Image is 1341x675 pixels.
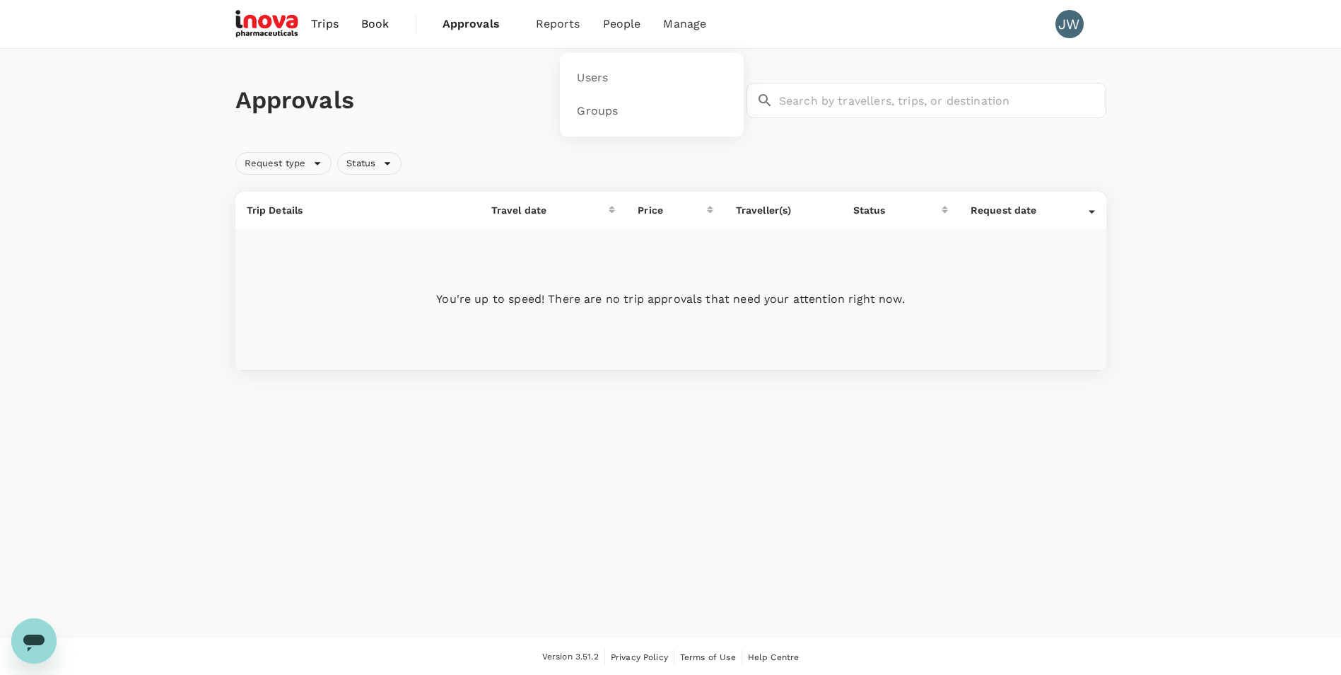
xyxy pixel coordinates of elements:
a: Groups [568,95,735,128]
p: You're up to speed! There are no trip approvals that need your attention right now. [247,291,1095,308]
span: Version 3.51.2 [542,650,599,664]
iframe: Button to launch messaging window [11,618,57,664]
span: Request type [236,157,315,171]
a: Privacy Policy [611,650,668,665]
span: Groups [577,103,618,120]
p: Trip Details [247,203,469,217]
span: Manage [663,16,706,33]
h1: Approvals [235,86,741,115]
a: Users [568,62,735,95]
div: Request date [971,203,1089,217]
div: Request type [235,152,332,175]
img: iNova Pharmaceuticals [235,8,300,40]
span: Status [338,157,384,171]
div: Price [638,203,706,217]
span: Reports [536,16,580,33]
a: Help Centre [748,650,800,665]
div: Status [853,203,942,217]
span: Users [577,70,608,86]
p: Traveller(s) [736,203,831,217]
span: Terms of Use [680,652,736,662]
div: Status [337,152,402,175]
span: Help Centre [748,652,800,662]
span: Book [361,16,390,33]
span: People [603,16,641,33]
span: Privacy Policy [611,652,668,662]
span: Trips [311,16,339,33]
input: Search by travellers, trips, or destination [779,83,1106,118]
div: Travel date [491,203,609,217]
span: Approvals [443,16,513,33]
div: JW [1055,10,1084,38]
a: Terms of Use [680,650,736,665]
